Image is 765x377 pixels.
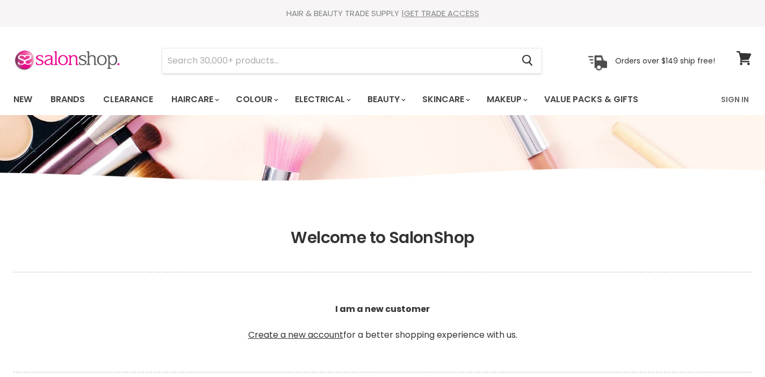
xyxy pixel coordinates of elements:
ul: Main menu [5,84,681,115]
a: Brands [42,88,93,111]
a: Clearance [95,88,161,111]
b: I am a new customer [335,303,430,315]
a: Sign In [715,88,755,111]
a: Electrical [287,88,357,111]
button: Search [513,48,542,73]
a: Makeup [479,88,534,111]
p: for a better shopping experience with us. [13,277,752,367]
a: Create a new account [248,329,343,341]
input: Search [162,48,513,73]
a: Colour [228,88,285,111]
a: Value Packs & Gifts [536,88,646,111]
form: Product [162,48,542,74]
a: Skincare [414,88,477,111]
h1: Welcome to SalonShop [13,228,752,247]
p: Orders over $149 ship free! [615,55,715,65]
a: New [5,88,40,111]
a: Haircare [163,88,226,111]
a: GET TRADE ACCESS [404,8,479,19]
a: Beauty [359,88,412,111]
